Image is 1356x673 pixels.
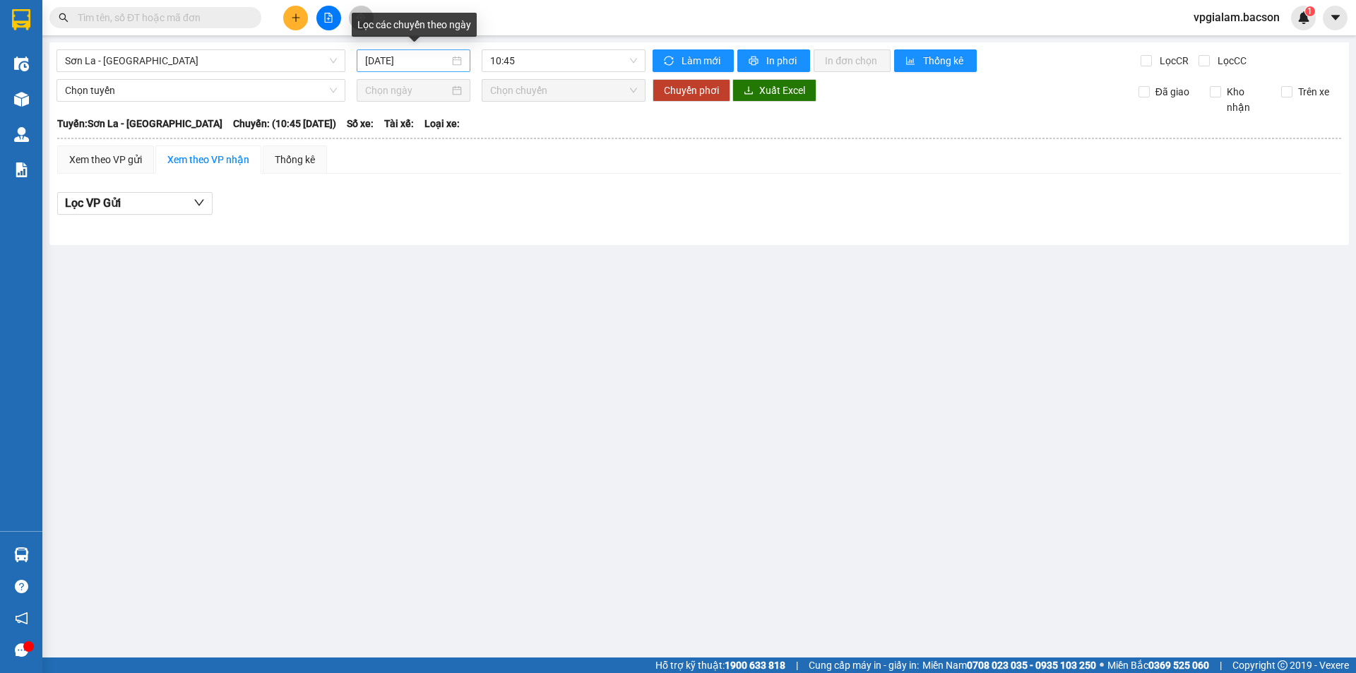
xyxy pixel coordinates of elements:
button: printerIn phơi [737,49,810,72]
button: plus [283,6,308,30]
strong: 0369 525 060 [1148,660,1209,671]
span: bar-chart [905,56,917,67]
span: Sơn La - Hà Nội [65,50,337,71]
span: Số xe: [347,116,374,131]
button: bar-chartThống kê [894,49,977,72]
button: file-add [316,6,341,30]
button: Chuyển phơi [653,79,730,102]
button: downloadXuất Excel [732,79,816,102]
button: In đơn chọn [814,49,891,72]
span: Làm mới [682,53,722,69]
span: vpgialam.bacson [1182,8,1291,26]
span: 10:45 [490,50,637,71]
span: Trên xe [1292,84,1335,100]
span: down [194,197,205,208]
input: 15/08/2025 [365,53,449,69]
span: Thống kê [923,53,965,69]
b: Tuyến: Sơn La - [GEOGRAPHIC_DATA] [57,118,222,129]
span: Lọc VP Gửi [65,194,121,212]
button: Lọc VP Gửi [57,192,213,215]
span: notification [15,612,28,625]
span: Cung cấp máy in - giấy in: [809,657,919,673]
img: warehouse-icon [14,547,29,562]
img: icon-new-feature [1297,11,1310,24]
img: solution-icon [14,162,29,177]
span: Đã giao [1150,84,1195,100]
input: Chọn ngày [365,83,449,98]
span: Hỗ trợ kỹ thuật: [655,657,785,673]
span: 1 [1307,6,1312,16]
span: sync [664,56,676,67]
img: warehouse-icon [14,56,29,71]
span: Kho nhận [1221,84,1271,115]
input: Tìm tên, số ĐT hoặc mã đơn [78,10,244,25]
span: file-add [323,13,333,23]
span: Chọn tuyến [65,80,337,101]
span: ⚪️ [1100,662,1104,668]
sup: 1 [1305,6,1315,16]
img: logo-vxr [12,9,30,30]
span: copyright [1278,660,1287,670]
span: Chọn chuyến [490,80,637,101]
img: warehouse-icon [14,127,29,142]
span: Lọc CR [1154,53,1191,69]
div: Xem theo VP nhận [167,152,249,167]
button: caret-down [1323,6,1348,30]
span: Miền Bắc [1107,657,1209,673]
span: Loại xe: [424,116,460,131]
span: Lọc CC [1212,53,1249,69]
div: Thống kê [275,152,315,167]
span: Chuyến: (10:45 [DATE]) [233,116,336,131]
span: In phơi [766,53,799,69]
button: syncLàm mới [653,49,734,72]
img: warehouse-icon [14,92,29,107]
button: aim [349,6,374,30]
span: message [15,643,28,657]
strong: 0708 023 035 - 0935 103 250 [967,660,1096,671]
span: plus [291,13,301,23]
strong: 1900 633 818 [725,660,785,671]
span: search [59,13,69,23]
div: Xem theo VP gửi [69,152,142,167]
span: printer [749,56,761,67]
span: Miền Nam [922,657,1096,673]
span: | [796,657,798,673]
span: | [1220,657,1222,673]
span: caret-down [1329,11,1342,24]
span: question-circle [15,580,28,593]
span: Tài xế: [384,116,414,131]
div: Lọc các chuyến theo ngày [352,13,477,37]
